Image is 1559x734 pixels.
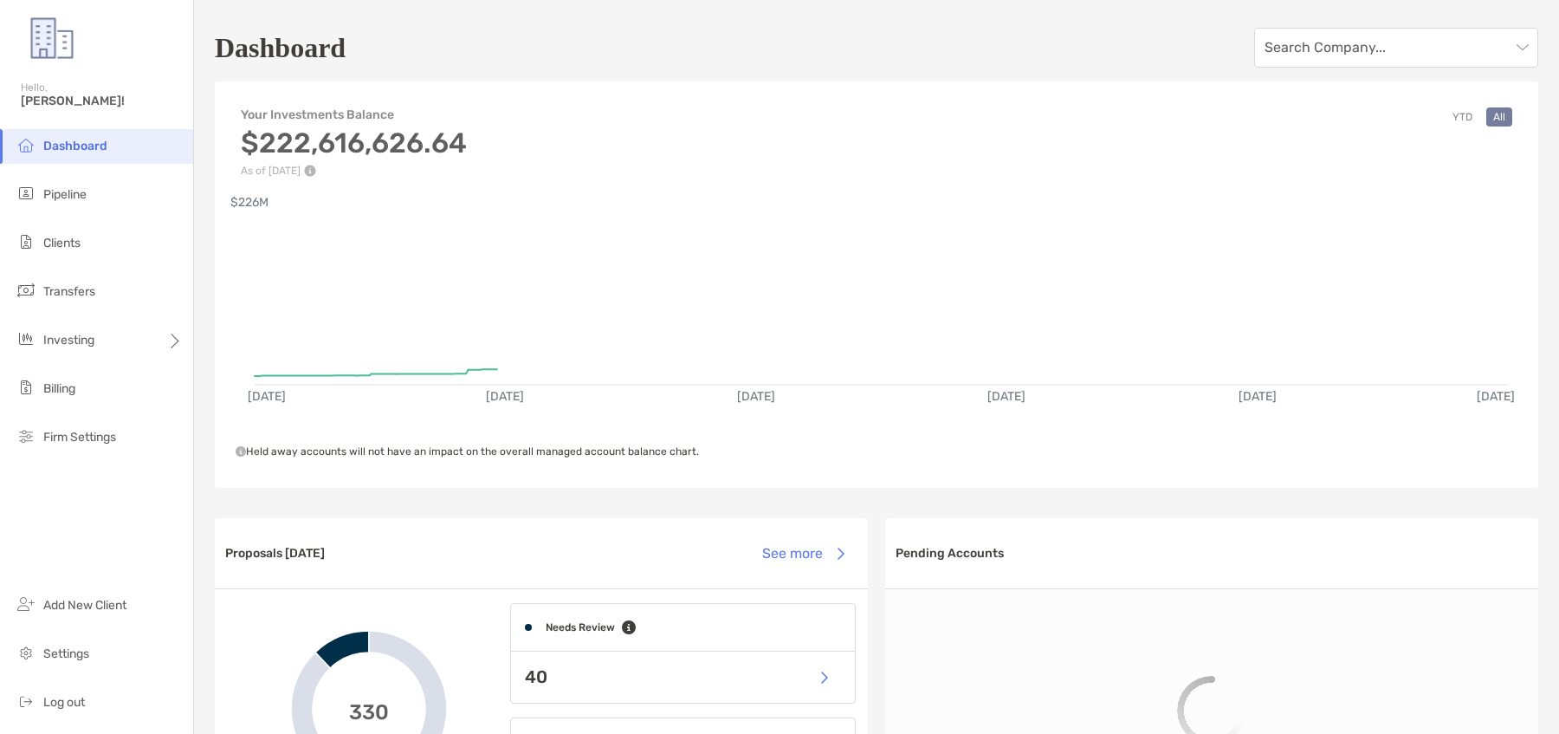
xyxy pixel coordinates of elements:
span: Held away accounts will not have an impact on the overall managed account balance chart. [236,445,699,458]
span: [PERSON_NAME]! [21,94,183,108]
text: [DATE] [486,389,524,404]
text: [DATE] [1477,389,1515,404]
text: [DATE] [737,389,775,404]
button: YTD [1446,107,1479,127]
img: dashboard icon [16,134,36,155]
img: billing icon [16,377,36,398]
span: Clients [43,236,81,250]
text: $226M [230,195,268,210]
h4: Needs Review [546,621,615,633]
img: Zoe Logo [21,7,83,69]
span: Settings [43,646,89,661]
img: clients icon [16,231,36,252]
img: logout icon [16,691,36,711]
span: Dashboard [43,139,107,153]
h1: Dashboard [215,32,346,64]
img: firm-settings icon [16,425,36,446]
p: As of [DATE] [241,165,467,177]
button: See more [748,535,857,573]
text: [DATE] [987,389,1025,404]
h3: $222,616,626.64 [241,127,467,159]
img: transfers icon [16,280,36,301]
h3: Proposals [DATE] [225,546,325,561]
img: investing icon [16,328,36,349]
span: Firm Settings [43,430,116,445]
img: settings icon [16,642,36,663]
p: 40 [525,666,547,688]
span: Add New Client [43,598,126,613]
text: [DATE] [1239,389,1277,404]
span: Investing [43,333,94,348]
span: Billing [43,381,75,396]
text: [DATE] [248,389,286,404]
span: Transfers [43,284,95,299]
img: pipeline icon [16,183,36,204]
span: 330 [349,697,389,722]
h4: Your Investments Balance [241,107,467,122]
img: add_new_client icon [16,594,36,614]
h3: Pending Accounts [896,546,1004,561]
span: Pipeline [43,187,87,202]
img: Performance Info [304,165,316,177]
button: All [1486,107,1512,127]
span: Log out [43,695,85,710]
